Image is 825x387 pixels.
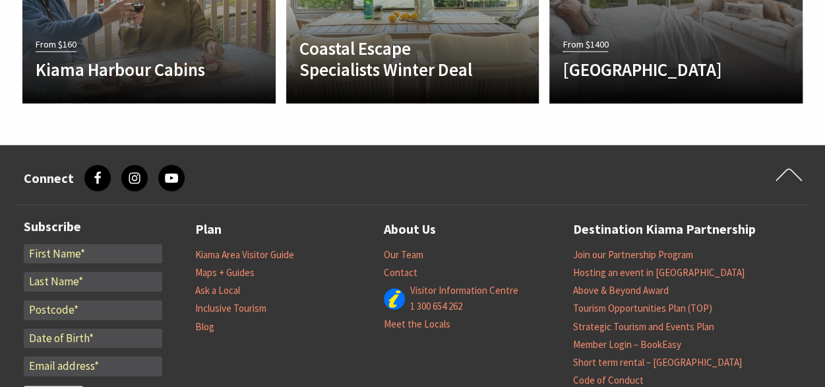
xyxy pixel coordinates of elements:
span: From $160 [36,37,76,52]
a: Destination Kiama Partnership [573,219,756,240]
span: From $1400 [563,37,608,52]
h3: Connect [24,170,74,186]
a: Our Team [384,248,423,262]
a: Visitor Information Centre [410,284,518,297]
h4: [GEOGRAPHIC_DATA] [563,59,751,80]
a: 1 300 654 262 [410,300,462,313]
input: Postcode* [24,300,162,320]
h4: Coastal Escape Specialists Winter Deal [299,38,488,81]
input: Last Name* [24,272,162,292]
a: Tourism Opportunities Plan (TOP) [573,302,712,315]
h3: Subscribe [24,219,162,234]
a: Inclusive Tourism [195,302,266,315]
a: Member Login – BookEasy [573,338,681,351]
a: About Us [384,219,436,240]
input: Date of Birth* [24,329,162,349]
a: Strategic Tourism and Events Plan [573,320,714,334]
h4: Kiama Harbour Cabins [36,59,224,80]
a: Short term rental – [GEOGRAPHIC_DATA] Code of Conduct [573,356,742,387]
a: Above & Beyond Award [573,284,669,297]
a: Contact [384,266,417,279]
a: Kiama Area Visitor Guide [195,248,294,262]
a: Join our Partnership Program [573,248,693,262]
a: Meet the Locals [384,318,450,331]
input: First Name* [24,244,162,264]
input: Email address* [24,357,162,376]
a: Maps + Guides [195,266,255,279]
a: Hosting an event in [GEOGRAPHIC_DATA] [573,266,745,279]
a: Plan [195,219,222,240]
a: Ask a Local [195,284,240,297]
a: Blog [195,320,214,334]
